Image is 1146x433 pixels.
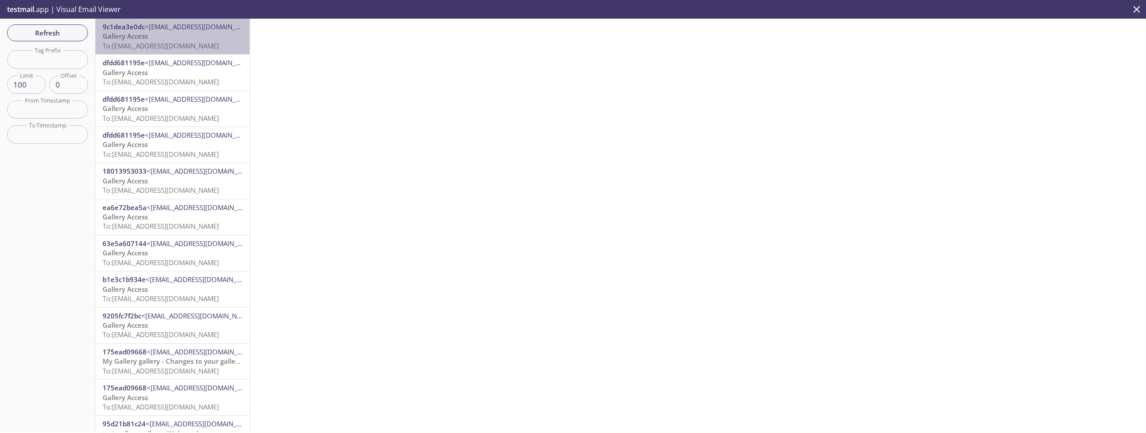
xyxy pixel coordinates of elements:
span: 175ead09668 [103,347,147,356]
span: My Gallery gallery - Changes to your gallery favorites remain unsent [103,357,321,365]
span: To: [EMAIL_ADDRESS][DOMAIN_NAME] [103,77,219,86]
span: 9205fc7f2bc [103,311,141,320]
span: To: [EMAIL_ADDRESS][DOMAIN_NAME] [103,402,219,411]
span: Gallery Access [103,321,148,330]
div: dfdd681195e<[EMAIL_ADDRESS][DOMAIN_NAME]>Gallery AccessTo:[EMAIL_ADDRESS][DOMAIN_NAME] [95,127,250,163]
button: Refresh [7,24,88,41]
span: <[EMAIL_ADDRESS][DOMAIN_NAME]> [145,95,260,103]
span: 9c1dea3e0dc [103,22,145,31]
span: testmail [7,4,34,14]
span: Gallery Access [103,248,148,257]
span: Gallery Access [103,393,148,402]
span: 95d21b81c24 [103,419,146,428]
span: To: [EMAIL_ADDRESS][DOMAIN_NAME] [103,222,219,230]
span: <[EMAIL_ADDRESS][DOMAIN_NAME]> [141,311,256,320]
span: <[EMAIL_ADDRESS][DOMAIN_NAME]> [147,167,262,175]
span: To: [EMAIL_ADDRESS][DOMAIN_NAME] [103,186,219,195]
div: b1e3c1b934e<[EMAIL_ADDRESS][DOMAIN_NAME]>Gallery AccessTo:[EMAIL_ADDRESS][DOMAIN_NAME] [95,271,250,307]
span: To: [EMAIL_ADDRESS][DOMAIN_NAME] [103,258,219,267]
span: <[EMAIL_ADDRESS][DOMAIN_NAME]> [147,203,262,212]
div: dfdd681195e<[EMAIL_ADDRESS][DOMAIN_NAME]>Gallery AccessTo:[EMAIL_ADDRESS][DOMAIN_NAME] [95,55,250,90]
span: <[EMAIL_ADDRESS][DOMAIN_NAME]> [146,275,261,284]
div: 175ead09668<[EMAIL_ADDRESS][DOMAIN_NAME]>My Gallery gallery - Changes to your gallery favorites r... [95,344,250,379]
span: To: [EMAIL_ADDRESS][DOMAIN_NAME] [103,366,219,375]
span: Gallery Access [103,104,148,113]
div: 63e5a607144<[EMAIL_ADDRESS][DOMAIN_NAME]>Gallery AccessTo:[EMAIL_ADDRESS][DOMAIN_NAME] [95,235,250,271]
div: 18013953033<[EMAIL_ADDRESS][DOMAIN_NAME]>Gallery AccessTo:[EMAIL_ADDRESS][DOMAIN_NAME] [95,163,250,199]
span: Refresh [14,27,81,39]
span: <[EMAIL_ADDRESS][DOMAIN_NAME]> [145,22,260,31]
span: <[EMAIL_ADDRESS][DOMAIN_NAME]> [147,239,262,248]
span: dfdd681195e [103,58,145,67]
div: ea6e72bea5a<[EMAIL_ADDRESS][DOMAIN_NAME]>Gallery AccessTo:[EMAIL_ADDRESS][DOMAIN_NAME] [95,199,250,235]
span: <[EMAIL_ADDRESS][DOMAIN_NAME]> [146,419,261,428]
div: 175ead09668<[EMAIL_ADDRESS][DOMAIN_NAME]>Gallery AccessTo:[EMAIL_ADDRESS][DOMAIN_NAME] [95,380,250,415]
span: To: [EMAIL_ADDRESS][DOMAIN_NAME] [103,41,219,50]
span: To: [EMAIL_ADDRESS][DOMAIN_NAME] [103,150,219,159]
span: dfdd681195e [103,95,145,103]
span: <[EMAIL_ADDRESS][DOMAIN_NAME]> [145,58,260,67]
span: Gallery Access [103,212,148,221]
span: 18013953033 [103,167,147,175]
span: <[EMAIL_ADDRESS][DOMAIN_NAME]> [147,347,262,356]
span: dfdd681195e [103,131,145,139]
span: Gallery Access [103,32,148,40]
span: To: [EMAIL_ADDRESS][DOMAIN_NAME] [103,114,219,123]
span: Gallery Access [103,68,148,77]
span: <[EMAIL_ADDRESS][DOMAIN_NAME]> [145,131,260,139]
span: ea6e72bea5a [103,203,147,212]
span: To: [EMAIL_ADDRESS][DOMAIN_NAME] [103,294,219,303]
span: 175ead09668 [103,383,147,392]
span: <[EMAIL_ADDRESS][DOMAIN_NAME]> [147,383,262,392]
span: Gallery Access [103,176,148,185]
span: 63e5a607144 [103,239,147,248]
div: 9205fc7f2bc<[EMAIL_ADDRESS][DOMAIN_NAME]>Gallery AccessTo:[EMAIL_ADDRESS][DOMAIN_NAME] [95,308,250,343]
div: dfdd681195e<[EMAIL_ADDRESS][DOMAIN_NAME]>Gallery AccessTo:[EMAIL_ADDRESS][DOMAIN_NAME] [95,91,250,127]
span: b1e3c1b934e [103,275,146,284]
span: Gallery Access [103,140,148,149]
span: To: [EMAIL_ADDRESS][DOMAIN_NAME] [103,330,219,339]
span: Gallery Access [103,285,148,294]
div: 9c1dea3e0dc<[EMAIL_ADDRESS][DOMAIN_NAME]>Gallery AccessTo:[EMAIL_ADDRESS][DOMAIN_NAME] [95,19,250,54]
